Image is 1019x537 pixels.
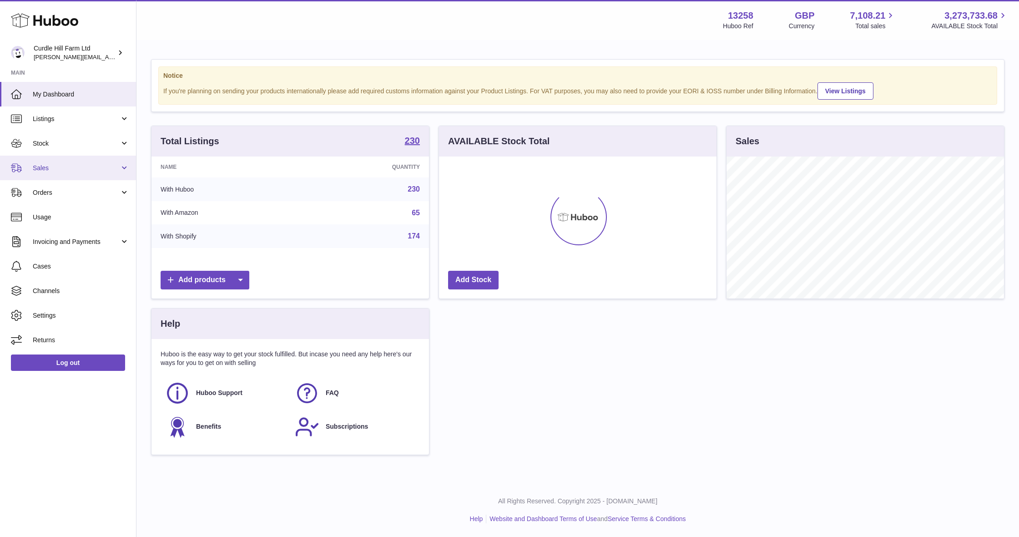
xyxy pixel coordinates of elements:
div: If you're planning on sending your products internationally please add required customs informati... [163,81,992,100]
th: Name [151,157,303,177]
a: Add products [161,271,249,289]
span: Huboo Support [196,389,242,397]
span: Invoicing and Payments [33,238,120,246]
a: 3,273,733.68 AVAILABLE Stock Total [931,10,1008,30]
span: FAQ [326,389,339,397]
li: and [486,515,686,523]
span: Usage [33,213,129,222]
span: Total sales [855,22,896,30]
h3: Sales [736,135,759,147]
span: 7,108.21 [850,10,886,22]
img: miranda@diddlysquatfarmshop.com [11,46,25,60]
div: Currency [789,22,815,30]
span: Stock [33,139,120,148]
a: Add Stock [448,271,499,289]
a: Benefits [165,415,286,439]
span: Listings [33,115,120,123]
span: Orders [33,188,120,197]
a: View Listings [817,82,873,100]
span: 3,273,733.68 [944,10,998,22]
strong: GBP [795,10,814,22]
td: With Huboo [151,177,303,201]
a: 230 [408,185,420,193]
span: My Dashboard [33,90,129,99]
a: Website and Dashboard Terms of Use [489,515,597,522]
span: Settings [33,311,129,320]
h3: AVAILABLE Stock Total [448,135,550,147]
a: Huboo Support [165,381,286,405]
a: Subscriptions [295,415,415,439]
a: 65 [412,209,420,217]
h3: Help [161,318,180,330]
th: Quantity [303,157,429,177]
strong: 13258 [728,10,753,22]
p: Huboo is the easy way to get your stock fulfilled. But incase you need any help here's our ways f... [161,350,420,367]
div: Curdle Hill Farm Ltd [34,44,116,61]
span: Sales [33,164,120,172]
a: Log out [11,355,125,371]
td: With Amazon [151,201,303,225]
span: [PERSON_NAME][EMAIL_ADDRESS][DOMAIN_NAME] [34,53,182,61]
a: 174 [408,232,420,240]
div: Huboo Ref [723,22,753,30]
span: Benefits [196,422,221,431]
span: Cases [33,262,129,271]
span: Returns [33,336,129,344]
a: Service Terms & Conditions [608,515,686,522]
span: Subscriptions [326,422,368,431]
span: Channels [33,287,129,295]
a: FAQ [295,381,415,405]
span: AVAILABLE Stock Total [931,22,1008,30]
a: 7,108.21 Total sales [850,10,896,30]
strong: 230 [405,136,420,145]
td: With Shopify [151,224,303,248]
strong: Notice [163,71,992,80]
h3: Total Listings [161,135,219,147]
a: 230 [405,136,420,147]
a: Help [470,515,483,522]
p: All Rights Reserved. Copyright 2025 - [DOMAIN_NAME] [144,497,1012,506]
